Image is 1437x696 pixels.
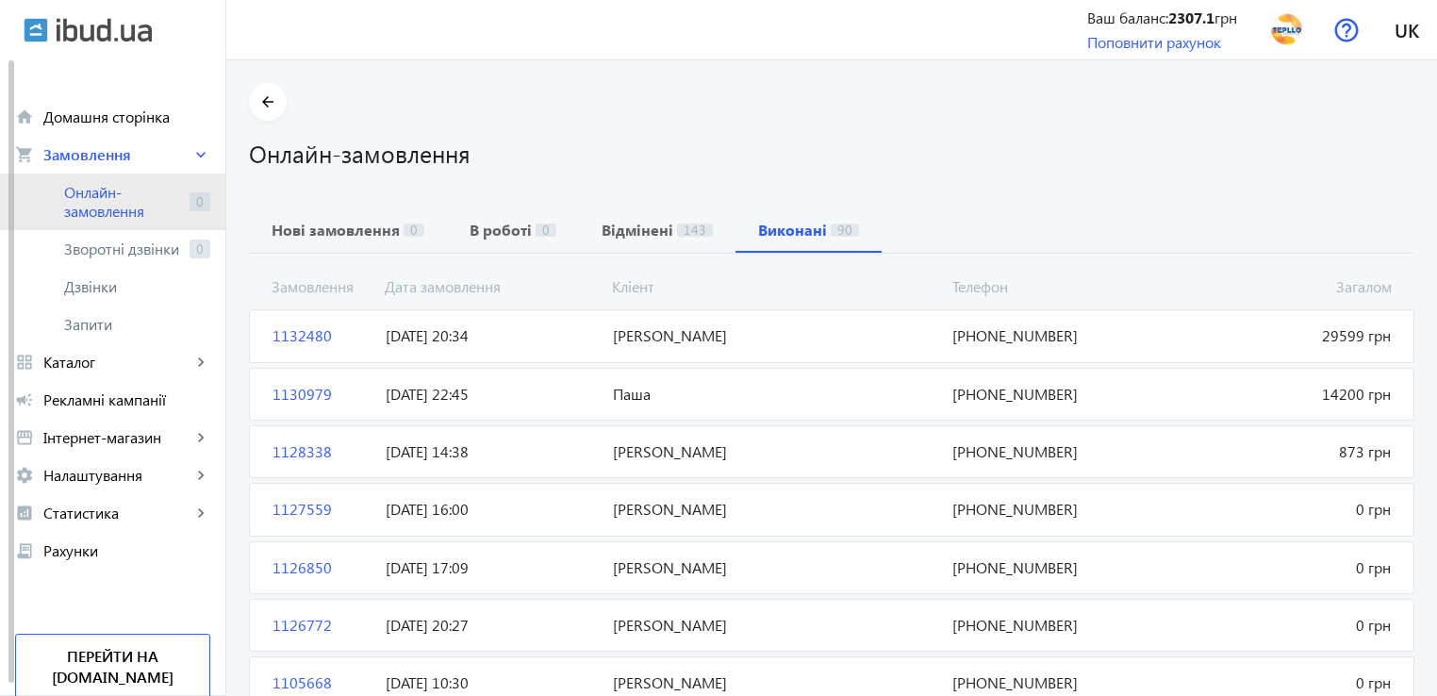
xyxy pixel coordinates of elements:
span: Кліент [604,276,945,297]
span: 1130979 [265,384,378,405]
span: 0 [536,224,556,237]
img: help.svg [1334,18,1359,42]
span: Замовлення [264,276,377,297]
span: 0 [190,192,210,211]
span: 1128338 [265,441,378,462]
mat-icon: keyboard_arrow_right [191,428,210,447]
span: [PHONE_NUMBER] [945,325,1171,346]
mat-icon: arrow_back [256,91,280,114]
span: Рахунки [43,541,210,560]
span: [PERSON_NAME] [605,325,946,346]
b: В роботі [470,223,532,238]
mat-icon: keyboard_arrow_right [191,145,210,164]
mat-icon: home [15,108,34,126]
div: Ваш баланс: грн [1087,8,1237,28]
span: [PHONE_NUMBER] [945,672,1171,693]
span: Телефон [945,276,1172,297]
span: [PHONE_NUMBER] [945,441,1171,462]
span: [PERSON_NAME] [605,672,946,693]
span: Дзвінки [64,277,210,296]
span: 1105668 [265,672,378,693]
span: 0 [190,240,210,258]
span: [DATE] 20:27 [378,615,604,636]
b: Відмінені [602,223,673,238]
span: [PHONE_NUMBER] [945,499,1171,520]
mat-icon: shopping_cart [15,145,34,164]
mat-icon: keyboard_arrow_right [191,466,210,485]
span: [PERSON_NAME] [605,557,946,578]
span: Домашня сторінка [43,108,210,126]
span: Дата замовлення [377,276,604,297]
span: [DATE] 20:34 [378,325,604,346]
span: 14200 грн [1172,384,1398,405]
img: ibud_text.svg [57,18,152,42]
span: Інтернет-магазин [43,428,191,447]
mat-icon: analytics [15,504,34,522]
span: Статистика [43,504,191,522]
span: Онлайн-замовлення [64,183,182,221]
span: Загалом [1172,276,1399,297]
span: [PERSON_NAME] [605,441,946,462]
span: [DATE] 14:38 [378,441,604,462]
span: [DATE] 16:00 [378,499,604,520]
span: uk [1395,18,1419,41]
mat-icon: grid_view [15,353,34,372]
mat-icon: keyboard_arrow_right [191,353,210,372]
h1: Онлайн-замовлення [249,137,1414,170]
span: 1132480 [265,325,378,346]
span: [PHONE_NUMBER] [945,384,1171,405]
span: 873 грн [1172,441,1398,462]
mat-icon: receipt_long [15,541,34,560]
img: ibud.svg [24,18,48,42]
span: [DATE] 10:30 [378,672,604,693]
mat-icon: settings [15,466,34,485]
span: Налаштування [43,466,191,485]
span: [PERSON_NAME] [605,615,946,636]
span: [DATE] 17:09 [378,557,604,578]
span: 29599 грн [1172,325,1398,346]
span: Паша [605,384,946,405]
span: 0 грн [1172,557,1398,578]
b: Нові замовлення [272,223,400,238]
mat-icon: campaign [15,390,34,409]
img: 3075266a1dfa00a5404988305865950-c1eedd5cdb.png [1265,8,1308,51]
span: 1126850 [265,557,378,578]
span: [PHONE_NUMBER] [945,615,1171,636]
span: 1126772 [265,615,378,636]
a: Поповнити рахунок [1087,32,1221,52]
span: Зворотні дзвінки [64,240,182,258]
span: 143 [677,224,713,237]
span: [PERSON_NAME] [605,499,946,520]
span: Замовлення [43,145,191,164]
span: 1127559 [265,499,378,520]
span: 0 грн [1172,615,1398,636]
span: Запити [64,315,210,334]
b: Виконані [758,223,827,238]
b: 2307.1 [1168,8,1214,27]
span: [PHONE_NUMBER] [945,557,1171,578]
mat-icon: storefront [15,428,34,447]
span: 0 [404,224,424,237]
span: 0 грн [1172,499,1398,520]
span: [DATE] 22:45 [378,384,604,405]
span: 90 [831,224,859,237]
span: 0 грн [1172,672,1398,693]
mat-icon: keyboard_arrow_right [191,504,210,522]
span: Каталог [43,353,191,372]
span: Рекламні кампанії [43,390,210,409]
